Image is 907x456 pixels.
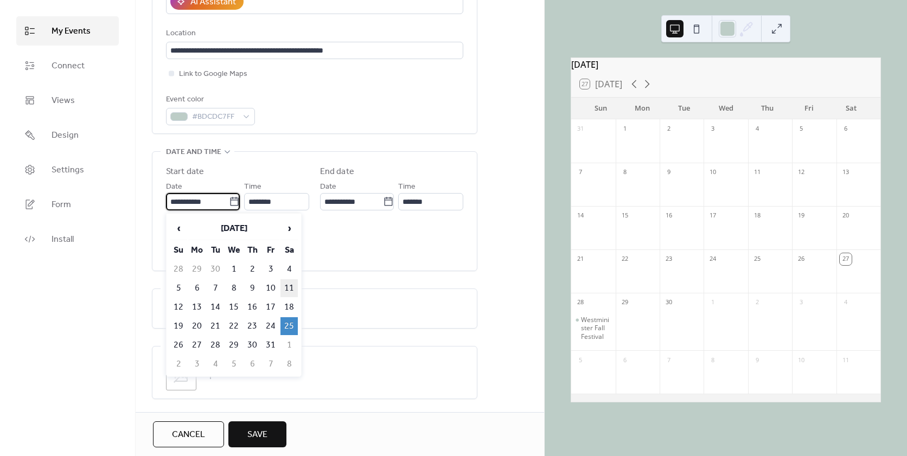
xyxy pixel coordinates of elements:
[619,354,631,366] div: 6
[244,317,261,335] td: 23
[262,355,279,373] td: 7
[320,181,336,194] span: Date
[280,279,298,297] td: 11
[795,297,807,309] div: 3
[52,25,91,38] span: My Events
[619,210,631,222] div: 15
[574,123,586,135] div: 31
[188,217,279,240] th: [DATE]
[619,253,631,265] div: 22
[225,260,242,278] td: 1
[16,224,119,254] a: Install
[581,316,611,341] div: Westminister Fall Festival
[751,297,763,309] div: 2
[52,164,84,177] span: Settings
[840,210,852,222] div: 20
[281,217,297,239] span: ›
[244,241,261,259] th: Th
[52,198,71,211] span: Form
[188,241,206,259] th: Mo
[840,123,852,135] div: 6
[280,336,298,354] td: 1
[398,181,416,194] span: Time
[170,279,187,297] td: 5
[207,298,224,316] td: 14
[707,354,719,366] div: 8
[188,298,206,316] td: 13
[574,297,586,309] div: 28
[262,298,279,316] td: 17
[619,297,631,309] div: 29
[262,260,279,278] td: 3
[795,354,807,366] div: 10
[619,123,631,135] div: 1
[707,297,719,309] div: 1
[840,253,852,265] div: 27
[262,317,279,335] td: 24
[751,354,763,366] div: 9
[840,354,852,366] div: 11
[170,260,187,278] td: 28
[166,93,253,106] div: Event color
[663,210,675,222] div: 16
[571,316,615,341] div: Westminister Fall Festival
[16,120,119,150] a: Design
[574,354,586,366] div: 5
[580,98,622,119] div: Sun
[225,355,242,373] td: 5
[707,253,719,265] div: 24
[153,421,224,447] a: Cancel
[52,60,85,73] span: Connect
[663,98,705,119] div: Tue
[571,58,880,71] div: [DATE]
[663,354,675,366] div: 7
[707,166,719,178] div: 10
[262,241,279,259] th: Fr
[280,241,298,259] th: Sa
[663,166,675,178] div: 9
[840,297,852,309] div: 4
[170,317,187,335] td: 19
[751,253,763,265] div: 25
[225,241,242,259] th: We
[795,166,807,178] div: 12
[663,253,675,265] div: 23
[52,129,79,142] span: Design
[207,336,224,354] td: 28
[244,355,261,373] td: 6
[244,336,261,354] td: 30
[172,428,205,441] span: Cancel
[619,166,631,178] div: 8
[207,317,224,335] td: 21
[795,253,807,265] div: 26
[705,98,747,119] div: Wed
[16,51,119,80] a: Connect
[192,111,238,124] span: #BDCDC7FF
[166,165,204,178] div: Start date
[795,123,807,135] div: 5
[166,146,221,159] span: Date and time
[16,86,119,115] a: Views
[663,297,675,309] div: 30
[574,253,586,265] div: 21
[320,165,354,178] div: End date
[280,260,298,278] td: 4
[179,68,247,81] span: Link to Google Maps
[247,428,267,441] span: Save
[225,298,242,316] td: 15
[244,298,261,316] td: 16
[663,123,675,135] div: 2
[16,155,119,184] a: Settings
[280,317,298,335] td: 25
[170,217,187,239] span: ‹
[707,123,719,135] div: 3
[170,241,187,259] th: Su
[16,190,119,219] a: Form
[751,123,763,135] div: 4
[795,210,807,222] div: 19
[622,98,663,119] div: Mon
[207,355,224,373] td: 4
[188,336,206,354] td: 27
[574,166,586,178] div: 7
[170,336,187,354] td: 26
